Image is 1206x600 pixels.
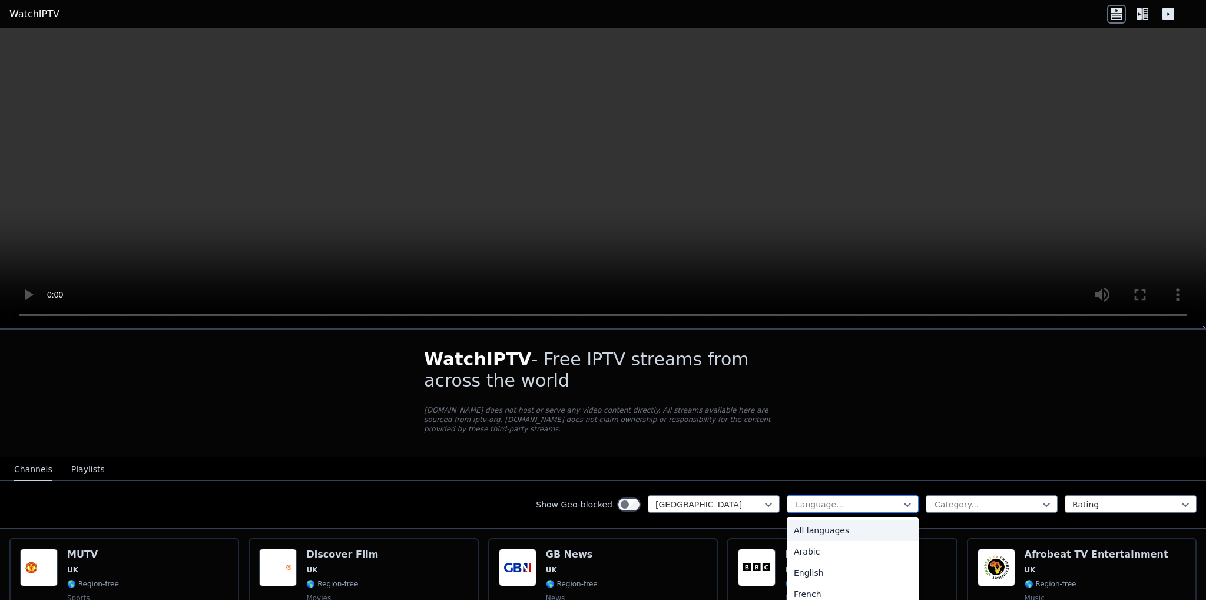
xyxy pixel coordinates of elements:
[306,579,358,589] span: 🌎 Region-free
[20,549,58,586] img: MUTV
[546,549,598,561] h6: GB News
[785,549,838,561] h6: BBC News
[499,549,536,586] img: GB News
[424,406,782,434] p: [DOMAIN_NAME] does not host or serve any video content directly. All streams available here are s...
[546,565,557,575] span: UK
[787,541,919,562] div: Arabic
[978,549,1015,586] img: Afrobeat TV Entertainment
[306,549,378,561] h6: Discover Film
[787,562,919,583] div: English
[259,549,297,586] img: Discover Film
[738,549,776,586] img: BBC News
[546,579,598,589] span: 🌎 Region-free
[71,459,105,481] button: Playlists
[787,520,919,541] div: All languages
[67,579,119,589] span: 🌎 Region-free
[785,579,837,589] span: 🌎 Region-free
[306,565,317,575] span: UK
[1025,579,1076,589] span: 🌎 Region-free
[67,549,119,561] h6: MUTV
[67,565,78,575] span: UK
[9,7,59,21] a: WatchIPTV
[473,416,501,424] a: iptv-org
[1025,565,1036,575] span: UK
[424,349,532,370] span: WatchIPTV
[536,499,612,510] label: Show Geo-blocked
[1025,549,1168,561] h6: Afrobeat TV Entertainment
[424,349,782,391] h1: - Free IPTV streams from across the world
[785,565,796,575] span: UK
[14,459,52,481] button: Channels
